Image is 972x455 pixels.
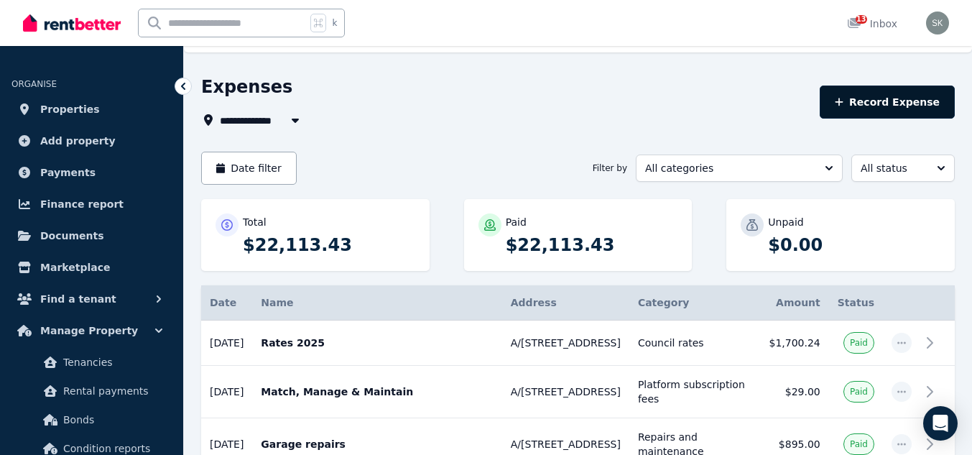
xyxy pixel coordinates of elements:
[11,221,172,250] a: Documents
[11,253,172,282] a: Marketplace
[506,234,678,257] p: $22,113.43
[761,321,829,366] td: $1,700.24
[261,385,493,399] p: Match, Manage & Maintain
[502,285,629,321] th: Address
[629,285,761,321] th: Category
[40,290,116,308] span: Find a tenant
[850,386,868,397] span: Paid
[761,366,829,418] td: $29.00
[11,158,172,187] a: Payments
[40,132,116,150] span: Add property
[629,321,761,366] td: Council rates
[17,377,166,405] a: Rental payments
[17,348,166,377] a: Tenancies
[11,127,172,155] a: Add property
[856,15,867,24] span: 13
[11,285,172,313] button: Find a tenant
[40,101,100,118] span: Properties
[40,196,124,213] span: Finance report
[593,162,627,174] span: Filter by
[829,285,883,321] th: Status
[63,354,160,371] span: Tenancies
[201,75,292,98] h1: Expenses
[40,259,110,276] span: Marketplace
[629,366,761,418] td: Platform subscription fees
[923,406,958,441] div: Open Intercom Messenger
[11,316,172,345] button: Manage Property
[850,438,868,450] span: Paid
[645,161,813,175] span: All categories
[636,155,843,182] button: All categories
[17,405,166,434] a: Bonds
[40,322,138,339] span: Manage Property
[506,215,527,229] p: Paid
[243,234,415,257] p: $22,113.43
[201,152,297,185] button: Date filter
[11,190,172,219] a: Finance report
[502,321,629,366] td: A/[STREET_ADDRESS]
[63,411,160,428] span: Bonds
[861,161,925,175] span: All status
[820,86,955,119] button: Record Expense
[502,366,629,418] td: A/[STREET_ADDRESS]
[261,336,493,350] p: Rates 2025
[768,234,940,257] p: $0.00
[332,17,337,29] span: k
[11,79,57,89] span: ORGANISE
[926,12,949,35] img: Sameer Kolia
[201,321,252,366] td: [DATE]
[851,155,955,182] button: All status
[850,337,868,349] span: Paid
[63,382,160,400] span: Rental payments
[768,215,803,229] p: Unpaid
[261,437,493,451] p: Garage repairs
[40,164,96,181] span: Payments
[11,95,172,124] a: Properties
[252,285,501,321] th: Name
[847,17,897,31] div: Inbox
[201,285,252,321] th: Date
[243,215,267,229] p: Total
[40,227,104,244] span: Documents
[23,12,121,34] img: RentBetter
[201,366,252,418] td: [DATE]
[761,285,829,321] th: Amount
